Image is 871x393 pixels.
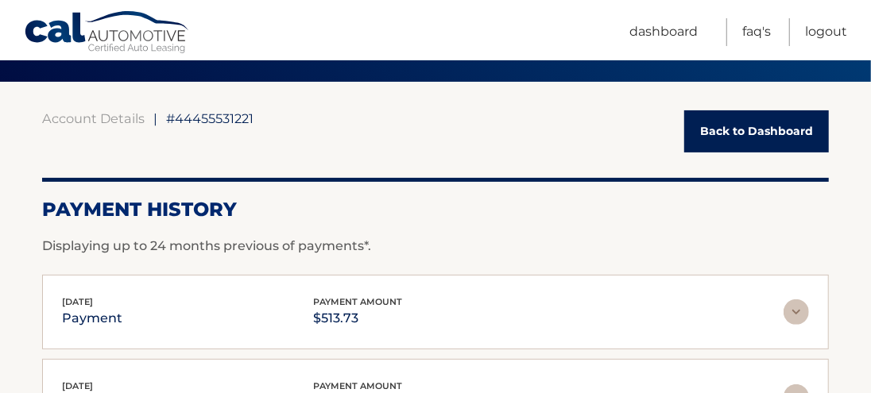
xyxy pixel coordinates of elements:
span: | [153,110,157,126]
a: Back to Dashboard [684,110,829,152]
span: [DATE] [62,296,93,307]
span: [DATE] [62,380,93,391]
span: #44455531221 [166,110,254,126]
span: payment amount [313,380,402,391]
p: $513.73 [313,307,402,329]
span: payment amount [313,296,402,307]
a: FAQ's [742,18,771,46]
a: Dashboard [629,18,698,46]
a: Cal Automotive [24,10,191,56]
p: Displaying up to 24 months previous of payments*. [42,237,829,256]
a: Account Details [42,110,145,126]
img: accordion-rest.svg [784,299,809,325]
h2: Payment History [42,198,829,222]
a: Logout [805,18,847,46]
p: payment [62,307,122,329]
